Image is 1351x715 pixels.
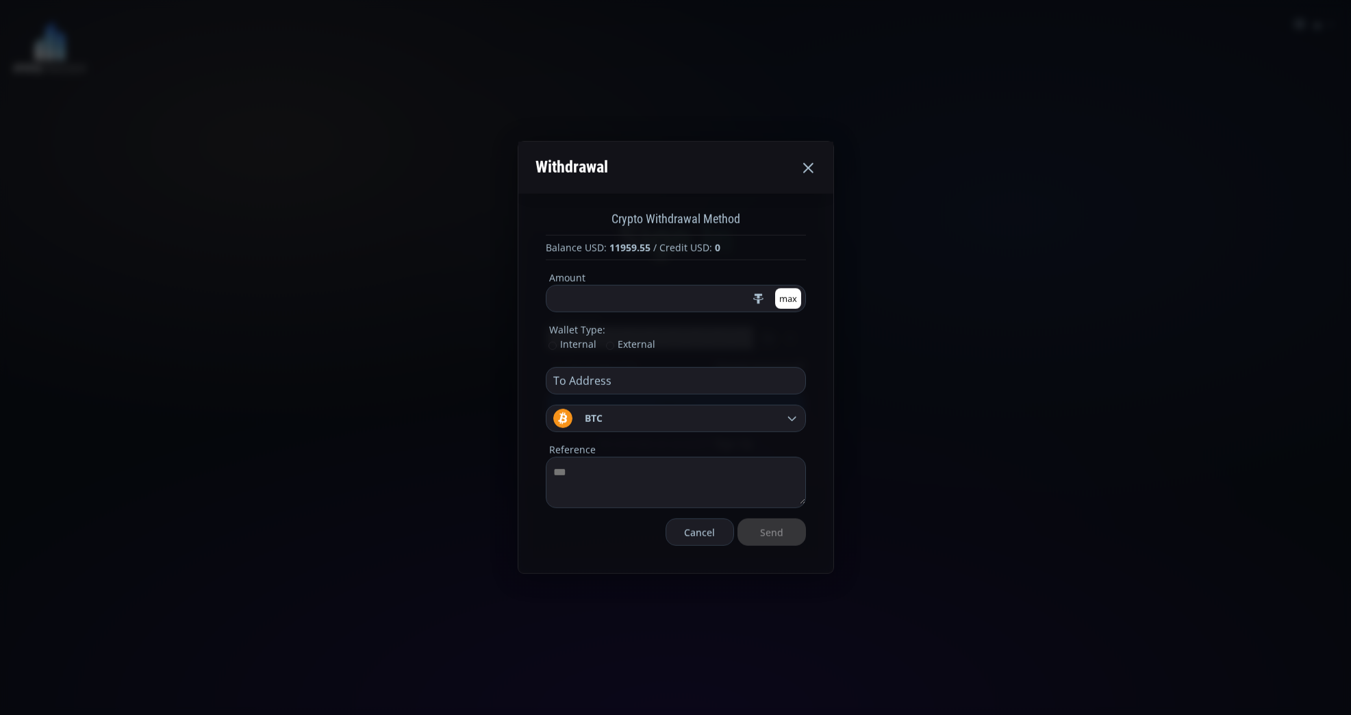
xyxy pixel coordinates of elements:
[606,338,655,351] span: External
[546,240,806,255] div: Balance USD: / Credit USD:
[775,288,801,309] button: max
[549,271,585,285] legend: Amount
[715,240,720,255] b: 0
[548,338,596,351] span: Internal
[549,323,605,337] legend: Wallet Type:
[549,442,596,457] legend: Reference
[666,518,734,546] button: Cancel
[546,208,806,230] div: Crypto Withdrawal Method
[535,150,608,185] div: Withdrawal
[575,405,785,432] span: BTC
[609,240,651,255] b: 11959.55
